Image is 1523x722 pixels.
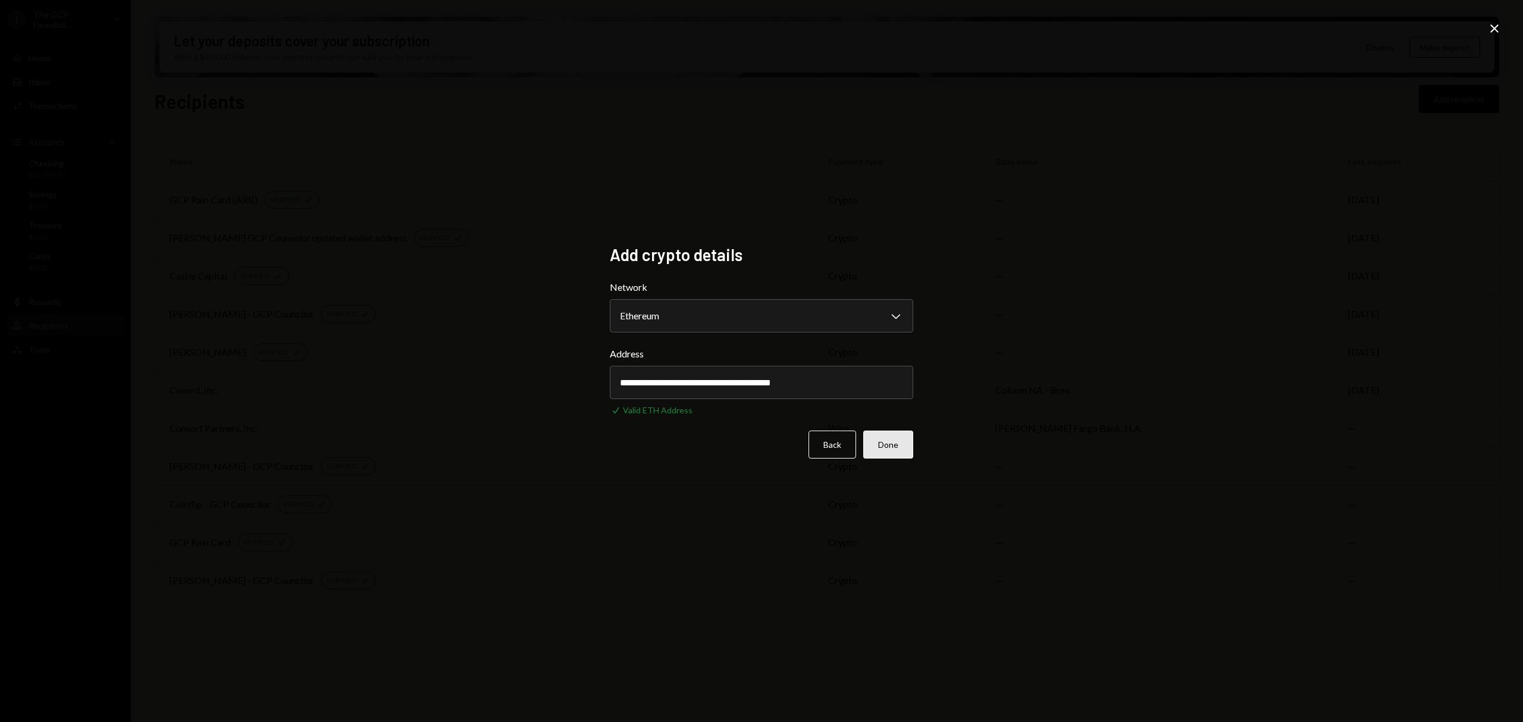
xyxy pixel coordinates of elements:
button: Done [863,431,913,459]
label: Address [610,347,913,361]
label: Network [610,280,913,294]
h2: Add crypto details [610,243,913,266]
button: Back [808,431,856,459]
div: Valid ETH Address [623,404,692,416]
button: Network [610,299,913,332]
